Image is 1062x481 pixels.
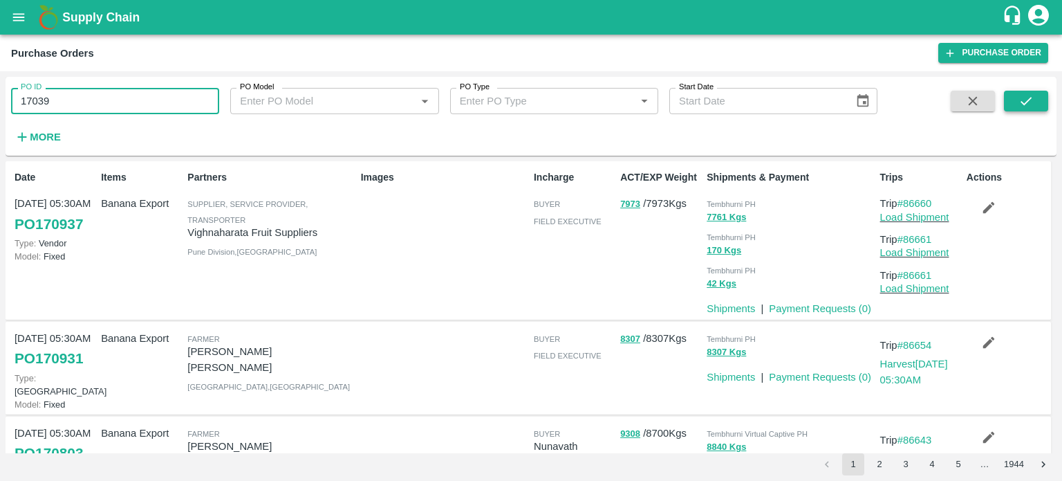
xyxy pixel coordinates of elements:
input: Enter PO Model [234,92,411,110]
button: Open [416,92,434,110]
a: #86661 [897,234,932,245]
a: Shipments [707,372,755,383]
a: Load Shipment [880,283,949,294]
span: Pune Division , [GEOGRAPHIC_DATA] [187,248,317,256]
p: Banana Export [101,196,182,211]
button: 7973 [620,197,640,212]
button: Go to page 2 [868,453,891,475]
button: More [11,125,64,149]
p: Trip [880,338,961,353]
span: Model: [15,399,41,410]
span: buyer [534,430,560,438]
input: Start Date [669,88,844,114]
button: 42 Kgs [707,276,736,292]
strong: More [30,131,61,143]
div: … [973,458,996,471]
a: PO170937 [15,212,83,237]
span: Type: [15,238,36,248]
span: Type: [15,373,36,383]
b: Supply Chain [62,10,140,24]
a: Load Shipment [880,212,949,223]
p: Nunavath Laxman [534,439,615,470]
p: [DATE] 05:30AM [15,426,95,441]
label: PO ID [21,82,41,93]
button: Go to page 3 [895,453,917,475]
span: Tembhurni PH [707,266,756,275]
nav: pagination navigation [814,453,1056,475]
span: buyer [534,335,560,343]
a: Payment Requests (0) [769,303,871,314]
a: #86660 [897,198,932,209]
button: Go to page 1944 [1000,453,1028,475]
button: 9308 [620,426,640,442]
a: Load Shipment [880,247,949,258]
p: Partners [187,170,355,185]
button: 8307 Kgs [707,345,746,361]
a: Payment Requests (0) [769,372,871,383]
a: Purchase Order [938,43,1048,63]
img: logo [35,3,62,31]
span: Tembhurni PH [707,200,756,208]
div: | [755,364,763,385]
p: [PERSON_NAME] [187,439,355,454]
button: 8840 Kgs [707,439,746,455]
p: / 8307 Kgs [620,331,701,347]
p: Banana Export [101,426,182,441]
p: / 7973 Kgs [620,196,701,212]
p: [GEOGRAPHIC_DATA] [15,372,95,398]
label: PO Type [460,82,490,93]
a: Shipments [707,303,755,314]
p: Fixed [15,250,95,263]
span: field executive [534,217,602,226]
div: Purchase Orders [11,44,94,62]
button: Choose date [850,88,876,114]
span: field executive [534,352,602,360]
p: Actions [967,170,1047,185]
p: Shipments & Payment [707,170,874,185]
a: Supply Chain [62,8,1002,27]
button: 170 Kgs [707,243,741,259]
p: Items [101,170,182,185]
p: ACT/EXP Weight [620,170,701,185]
p: Trip [880,433,961,448]
p: [DATE] 05:30AM [15,196,95,211]
p: Incharge [534,170,615,185]
div: account of current user [1026,3,1051,32]
a: #86643 [897,435,932,446]
label: PO Model [240,82,274,93]
button: 8307 [620,332,640,347]
p: Images [361,170,528,185]
p: Fixed [15,398,95,411]
p: Trip [880,196,961,211]
div: | [755,296,763,316]
p: Banana Export [101,331,182,346]
input: Enter PO ID [11,88,219,114]
span: Supplier, Service Provider, Transporter [187,200,308,224]
button: Open [635,92,653,110]
p: Date [15,170,95,185]
button: Go to page 4 [921,453,943,475]
p: [PERSON_NAME] [PERSON_NAME] [187,344,355,375]
button: Go to page 5 [947,453,969,475]
span: Farmer [187,430,219,438]
span: [GEOGRAPHIC_DATA] , [GEOGRAPHIC_DATA] [187,383,350,391]
p: Trip [880,232,961,247]
button: Go to next page [1032,453,1054,475]
button: 7761 Kgs [707,210,746,226]
label: Start Date [679,82,714,93]
input: Enter PO Type [454,92,631,110]
button: open drawer [3,1,35,33]
a: PO170931 [15,346,83,371]
p: [DATE] 05:30AM [15,331,95,346]
span: Tembhurni Virtual Captive PH [707,430,808,438]
p: Vighnaharata Fruit Suppliers [187,225,355,240]
button: page 1 [842,453,864,475]
span: Tembhurni PH [707,335,756,343]
a: Harvest[DATE] 05:30AM [880,359,948,385]
p: / 8700 Kgs [620,426,701,442]
a: #86661 [897,270,932,281]
span: Model: [15,251,41,262]
span: Tembhurni PH [707,233,756,242]
a: #86654 [897,340,932,351]
span: buyer [534,200,560,208]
